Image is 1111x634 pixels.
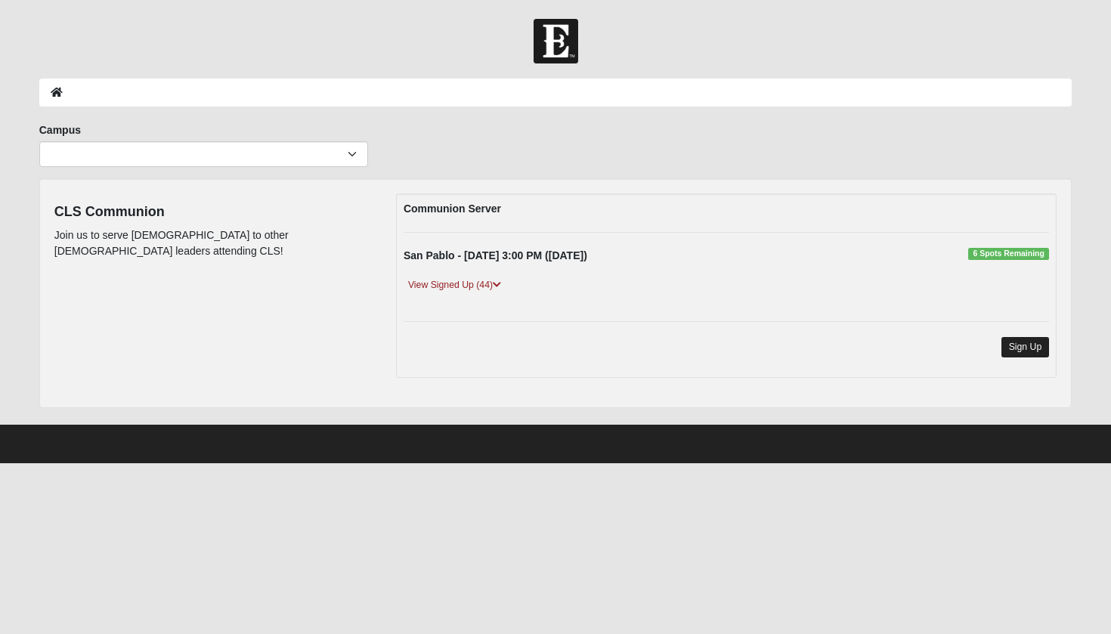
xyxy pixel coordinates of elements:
[534,19,578,63] img: Church of Eleven22 Logo
[1001,337,1050,357] a: Sign Up
[54,227,373,259] p: Join us to serve [DEMOGRAPHIC_DATA] to other [DEMOGRAPHIC_DATA] leaders attending CLS!
[39,122,81,138] label: Campus
[404,277,506,293] a: View Signed Up (44)
[404,203,501,215] strong: Communion Server
[404,249,587,261] strong: San Pablo - [DATE] 3:00 PM ([DATE])
[968,248,1049,260] span: 6 Spots Remaining
[54,204,373,221] h4: CLS Communion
